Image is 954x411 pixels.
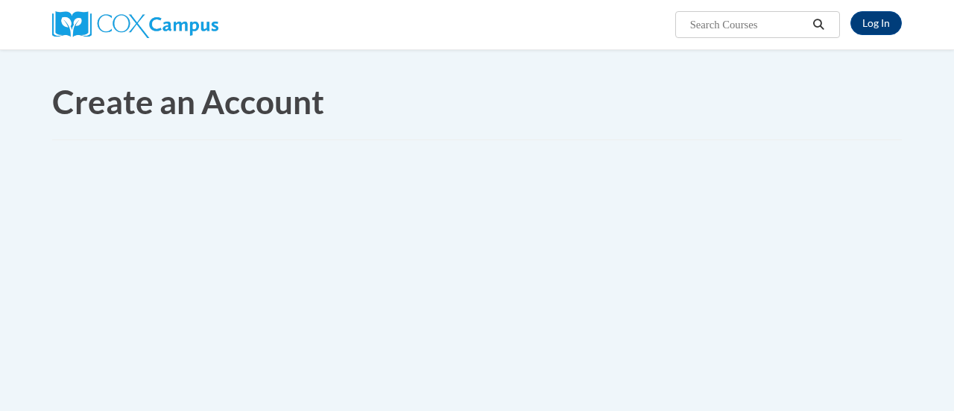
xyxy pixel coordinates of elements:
[689,16,808,34] input: Search Courses
[52,17,218,30] a: Cox Campus
[850,11,902,35] a: Log In
[812,19,826,31] i: 
[52,11,218,38] img: Cox Campus
[52,82,324,121] span: Create an Account
[808,16,830,34] button: Search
